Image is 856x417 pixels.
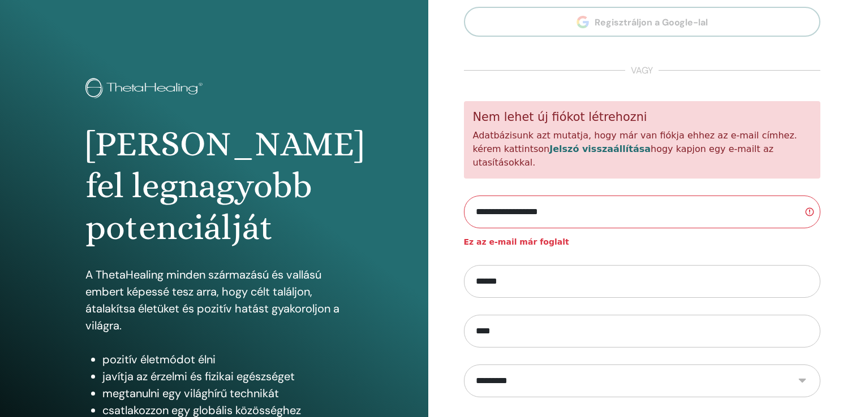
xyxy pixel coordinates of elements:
[625,64,659,77] span: vagy
[464,237,569,246] strong: Ez az e-mail már foglalt
[85,123,342,249] h1: [PERSON_NAME] fel legnagyobb potenciálját
[102,385,342,402] li: megtanulni egy világhírű technikát
[473,110,812,124] h5: Nem lehet új fiókot létrehozni
[102,368,342,385] li: javítja az érzelmi és fizikai egészséget
[102,351,342,368] li: pozitív életmódot élni
[549,144,651,154] a: Jelszó visszaállítása
[464,101,821,179] div: Adatbázisunk azt mutatja, hogy már van fiókja ehhez az e-mail címhez. kérem kattintson hogy kapjo...
[85,266,342,334] p: A ThetaHealing minden származású és vallású embert képessé tesz arra, hogy célt találjon, átalakí...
